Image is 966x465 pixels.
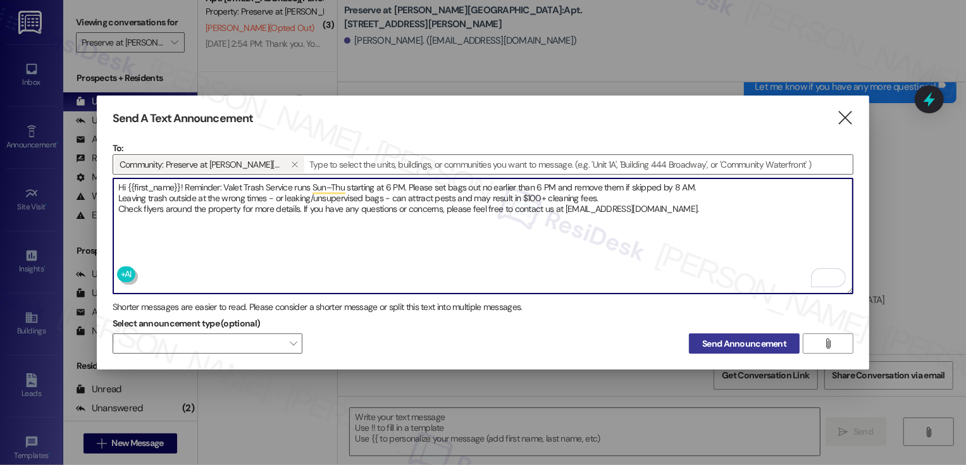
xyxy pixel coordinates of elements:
[113,178,853,294] textarea: To enrich screen reader interactions, please activate Accessibility in Grammarly extension settings
[824,338,833,349] i: 
[113,314,261,333] label: Select announcement type (optional)
[291,159,298,170] i: 
[306,155,853,174] input: Type to select the units, buildings, or communities you want to message. (e.g. 'Unit 1A', 'Buildi...
[837,111,854,125] i: 
[689,333,800,354] button: Send Announcement
[120,156,280,173] span: Community: Preserve at Wells Branch
[702,337,786,350] span: Send Announcement
[113,301,854,314] div: Shorter messages are easier to read. Please consider a shorter message or split this text into mu...
[113,111,253,126] h3: Send A Text Announcement
[285,156,304,173] button: Community: Preserve at Wells Branch
[113,142,854,154] p: To:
